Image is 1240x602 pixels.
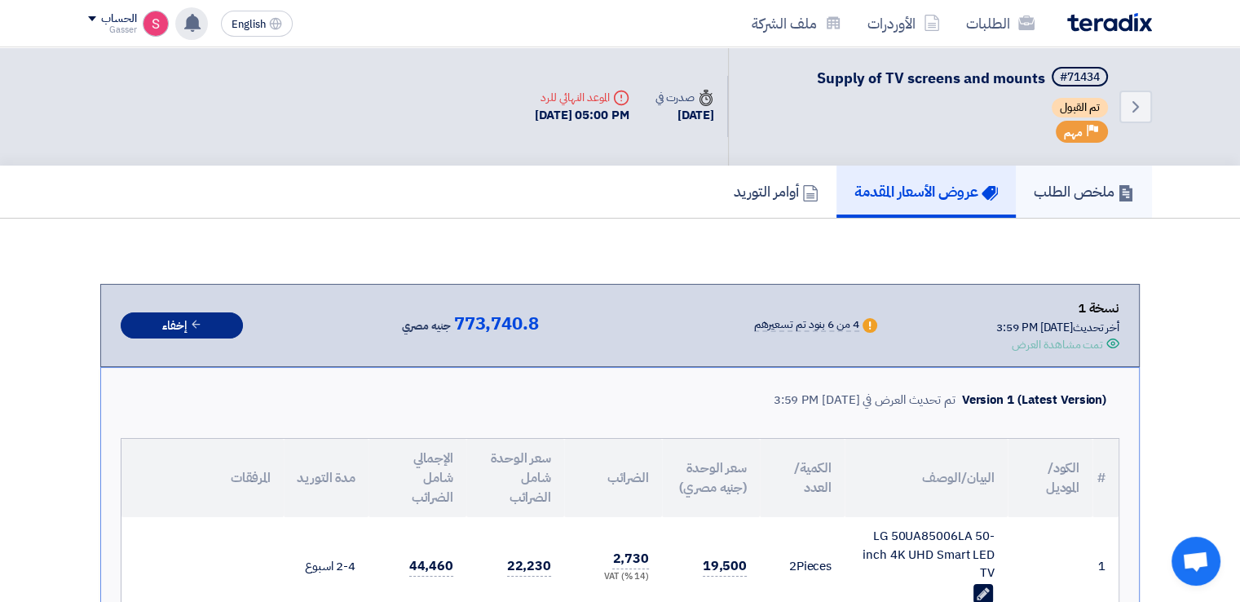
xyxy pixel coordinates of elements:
div: [DATE] 05:00 PM [535,106,629,125]
span: 773,740.8 [454,314,539,334]
a: أوامر التوريد [716,166,836,218]
div: 4 من 6 بنود تم تسعيرهم [754,319,859,332]
span: 2,730 [612,549,649,569]
div: Gasser [88,25,136,34]
span: 19,500 [703,556,747,577]
img: Teradix logo [1067,13,1152,32]
div: LG 50UA85006LA 50-inch 4K UHD Smart LED TV [858,527,995,582]
th: البيان/الوصف [845,439,1008,517]
h5: ملخص الطلب [1034,182,1134,201]
th: الكمية/العدد [760,439,845,517]
button: English [221,11,293,37]
span: مهم [1064,125,1083,140]
span: 44,460 [409,556,453,577]
h5: Supply of TV screens and mounts [817,67,1111,90]
div: (14 %) VAT [577,570,649,584]
th: مدة التوريد [284,439,368,517]
div: [DATE] [655,106,714,125]
span: English [232,19,266,30]
a: ملف الشركة [739,4,854,42]
div: تمت مشاهدة العرض [1012,336,1103,353]
th: الإجمالي شامل الضرائب [368,439,466,517]
span: 2 [789,557,797,575]
th: الكود/الموديل [1008,439,1092,517]
div: #71434 [1060,72,1100,83]
img: unnamed_1748516558010.png [143,11,169,37]
h5: أوامر التوريد [734,182,819,201]
div: Version 1 (Latest Version) [962,391,1106,409]
div: Open chat [1172,537,1220,586]
button: إخفاء [121,312,243,339]
span: جنيه مصري [401,316,450,336]
a: الطلبات [953,4,1048,42]
span: 22,230 [507,556,551,577]
a: عروض الأسعار المقدمة [836,166,1016,218]
div: تم تحديث العرض في [DATE] 3:59 PM [774,391,955,409]
h5: عروض الأسعار المقدمة [854,182,998,201]
a: ملخص الطلب [1016,166,1152,218]
th: # [1092,439,1119,517]
div: الحساب [101,12,136,26]
th: سعر الوحدة (جنيه مصري) [662,439,760,517]
th: سعر الوحدة شامل الضرائب [466,439,564,517]
th: المرفقات [121,439,284,517]
span: تم القبول [1052,98,1108,117]
div: صدرت في [655,89,714,106]
div: الموعد النهائي للرد [535,89,629,106]
a: الأوردرات [854,4,953,42]
span: Supply of TV screens and mounts [817,67,1045,89]
div: أخر تحديث [DATE] 3:59 PM [996,319,1119,336]
th: الضرائب [564,439,662,517]
div: نسخة 1 [996,298,1119,319]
